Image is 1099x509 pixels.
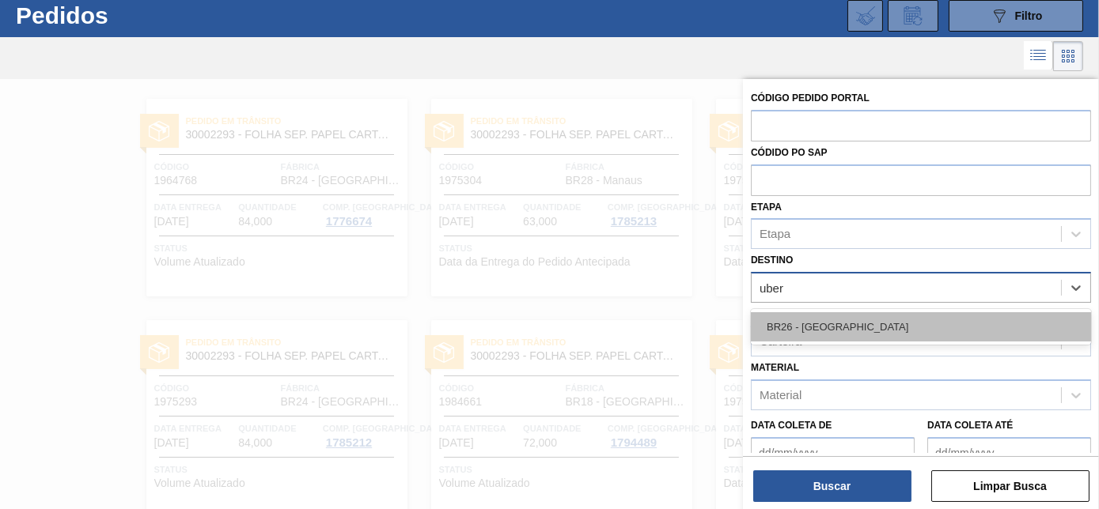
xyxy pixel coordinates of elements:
label: Destino [751,254,793,266]
label: Carteira [751,308,800,319]
label: Código Pedido Portal [751,92,870,104]
div: BR26 - [GEOGRAPHIC_DATA] [751,312,1091,341]
div: Visão em Cards [1053,41,1083,71]
label: Etapa [751,202,782,213]
label: Data coleta até [927,420,1013,431]
div: Visão em Lista [1024,41,1053,71]
div: Material [760,388,802,402]
label: Data coleta de [751,420,832,431]
div: Etapa [760,228,790,241]
input: dd/mm/yyyy [927,437,1091,469]
input: dd/mm/yyyy [751,437,915,469]
label: Material [751,362,799,373]
h1: Pedidos [16,6,238,25]
label: Códido PO SAP [751,147,828,158]
span: Filtro [1015,9,1043,22]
